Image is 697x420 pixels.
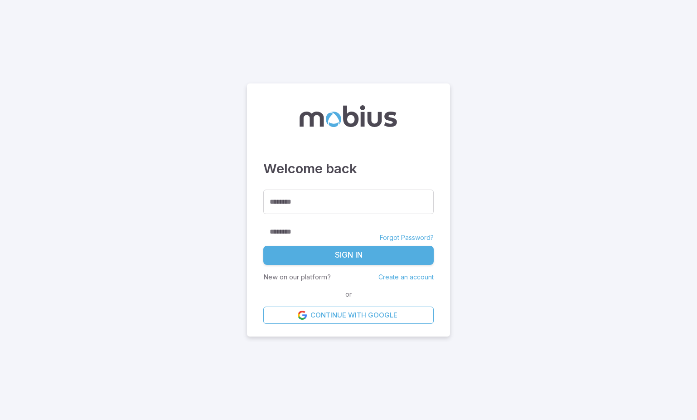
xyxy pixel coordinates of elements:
a: Continue with Google [263,307,434,324]
span: or [343,289,354,299]
a: Create an account [378,273,434,281]
p: New on our platform? [263,272,331,282]
button: Sign In [263,246,434,265]
a: Forgot Password? [380,233,434,242]
h3: Welcome back [263,159,434,179]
